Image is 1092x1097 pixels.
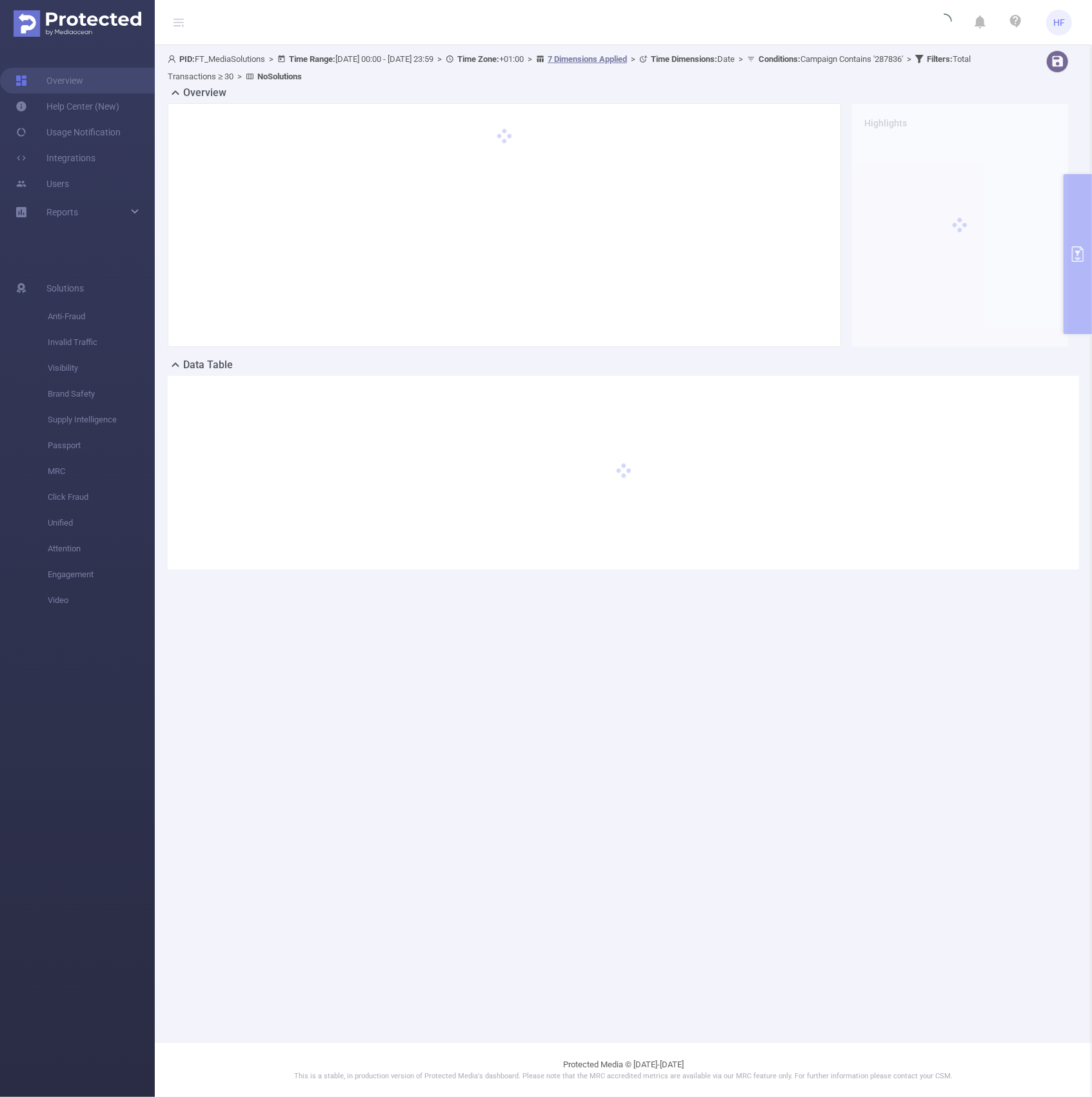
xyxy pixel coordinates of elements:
[187,1071,1060,1082] p: This is a stable, in production version of Protected Media's dashboard. Please note that the MRC ...
[651,54,717,64] b: Time Dimensions :
[15,68,83,94] a: Overview
[457,54,499,64] b: Time Zone:
[433,54,446,64] span: >
[759,54,903,64] span: Campaign Contains '287836'
[168,54,971,81] span: FT_MediaSolutions [DATE] 00:00 - [DATE] 23:59 +01:00
[48,510,155,536] span: Unified
[48,407,155,433] span: Supply Intelligence
[265,54,277,64] span: >
[48,588,155,613] span: Video
[15,171,69,197] a: Users
[15,94,119,119] a: Help Center (New)
[48,330,155,355] span: Invalid Traffic
[289,54,335,64] b: Time Range:
[46,275,84,301] span: Solutions
[48,355,155,381] span: Visibility
[48,562,155,588] span: Engagement
[627,54,639,64] span: >
[48,381,155,407] span: Brand Safety
[548,54,627,64] u: 7 Dimensions Applied
[937,14,952,32] i: icon: loading
[759,54,800,64] b: Conditions :
[15,119,121,145] a: Usage Notification
[183,357,233,373] h2: Data Table
[48,484,155,510] span: Click Fraud
[183,85,226,101] h2: Overview
[15,145,95,171] a: Integrations
[155,1042,1092,1097] footer: Protected Media © [DATE]-[DATE]
[524,54,536,64] span: >
[48,536,155,562] span: Attention
[927,54,953,64] b: Filters :
[14,10,141,37] img: Protected Media
[48,459,155,484] span: MRC
[1053,10,1065,35] span: HF
[46,207,78,217] span: Reports
[257,72,302,81] b: No Solutions
[48,304,155,330] span: Anti-Fraud
[179,54,195,64] b: PID:
[651,54,735,64] span: Date
[903,54,915,64] span: >
[735,54,747,64] span: >
[46,199,78,225] a: Reports
[233,72,246,81] span: >
[168,55,179,63] i: icon: user
[48,433,155,459] span: Passport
